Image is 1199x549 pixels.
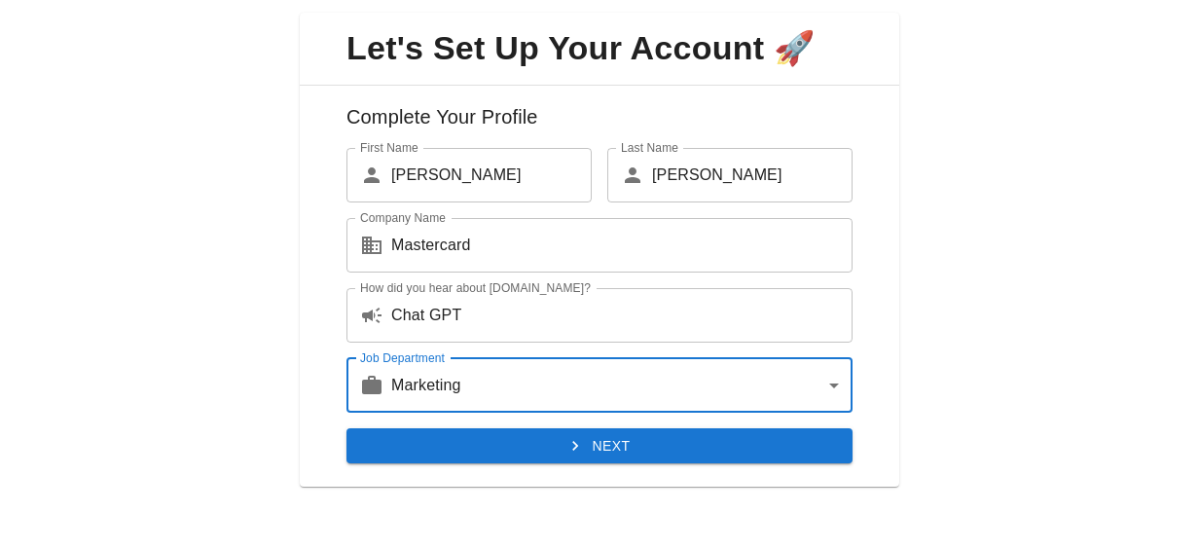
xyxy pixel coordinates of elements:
h6: Complete Your Profile [315,101,884,148]
div: Marketing [391,358,853,413]
span: Let's Set Up Your Account 🚀 [315,28,884,69]
iframe: Drift Widget Chat Controller [1102,411,1176,485]
label: Company Name [360,209,446,226]
label: How did you hear about [DOMAIN_NAME]? [360,279,591,296]
button: Next [346,428,853,464]
label: Job Department [360,349,445,366]
label: First Name [360,139,418,156]
label: Last Name [621,139,678,156]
